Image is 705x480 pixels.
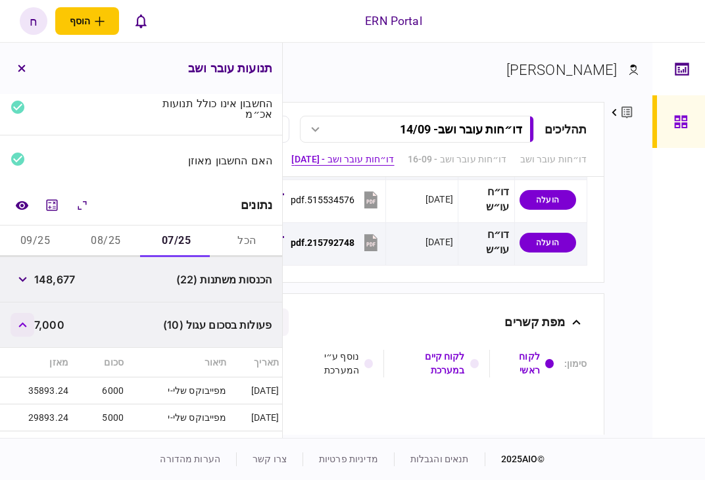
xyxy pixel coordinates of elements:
[72,348,127,377] th: סכום
[230,348,282,377] th: תאריך
[72,404,127,431] td: 5000
[408,153,507,166] a: דו״חות עובר ושב - 16-09
[564,357,587,371] div: סימון :
[504,308,565,336] div: מפת קשרים
[291,195,354,205] div: 515534576.pdf
[127,431,230,458] td: כ. הפק׳ מזומן י
[410,454,469,464] a: תנאים והגבלות
[291,237,354,248] div: 215792748.pdf
[253,454,287,464] a: צרו קשר
[520,233,576,252] div: הועלה
[506,59,618,81] div: [PERSON_NAME]
[520,153,587,166] a: דו״חות עובר ושב
[70,193,94,217] button: הרחב\כווץ הכל
[395,350,465,377] div: לקוח קיים במערכת
[127,404,230,431] td: מפייבוקס שלי-י
[160,454,220,464] a: הערות מהדורה
[34,317,64,333] span: 7,000
[55,7,119,35] button: פתח תפריט להוספת לקוח
[500,350,540,377] div: לקוח ראשי
[230,377,282,404] td: [DATE]
[230,404,282,431] td: [DATE]
[463,228,510,258] div: דו״ח עו״ש
[485,452,545,466] div: © 2025 AIO
[141,226,212,257] button: 07/25
[241,199,272,212] div: נתונים
[176,272,272,287] span: הכנסות משתנות (22)
[291,153,394,166] a: דו״חות עובר ושב - [DATE]
[278,228,381,257] button: 215792748.pdf
[127,7,155,35] button: פתח רשימת התראות
[425,193,453,206] div: [DATE]
[400,122,522,136] div: דו״חות עובר ושב - 14/09
[127,348,230,377] th: תיאור
[212,226,282,257] button: הכל
[40,193,64,217] button: מחשבון
[34,272,75,287] span: 148,677
[230,431,282,458] td: [DATE]
[520,190,576,210] div: הועלה
[278,185,381,214] button: 515534576.pdf
[147,98,273,119] div: החשבון אינו כולל תנועות אכ״מ
[20,7,47,35] button: ח
[127,377,230,404] td: מפייבוקס שלי-י
[545,120,587,138] div: תהליכים
[463,185,510,215] div: דו״ח עו״ש
[163,317,272,333] span: פעולות בסכום עגול (10)
[319,454,378,464] a: מדיניות פרטיות
[188,62,272,74] h3: תנועות עובר ושב
[72,377,127,404] td: 6000
[300,116,533,143] button: דו״חות עובר ושב- 14/09
[72,431,127,458] td: 5000
[425,235,453,249] div: [DATE]
[10,193,34,217] a: השוואה למסמך
[365,12,422,30] div: ERN Portal
[70,226,141,257] button: 08/25
[293,350,359,377] div: נוסף ע״י המערכת
[147,155,273,166] div: האם החשבון מאוזן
